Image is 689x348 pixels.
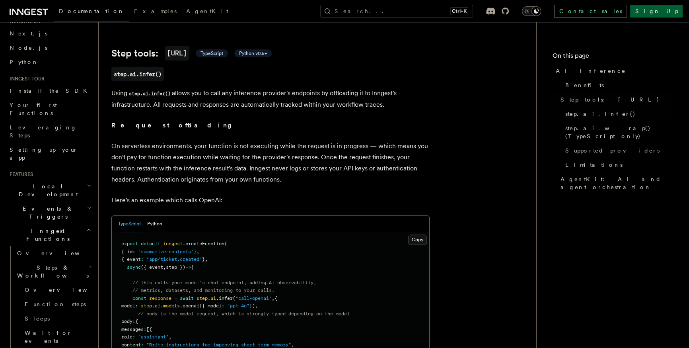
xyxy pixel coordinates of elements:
span: { id [121,249,132,254]
span: .createFunction [183,241,224,246]
a: Function steps [21,297,93,311]
button: Events & Triggers [6,201,93,224]
span: export [121,241,138,246]
span: AgentKit [186,8,228,14]
span: Sleeps [25,315,50,322]
span: . [160,303,163,309]
a: Overview [14,246,93,260]
span: "summarize-contents" [138,249,194,254]
p: Here's an example which calls OpenAI: [111,195,430,206]
span: const [132,295,146,301]
button: Inngest Functions [6,224,93,246]
span: step }) [166,264,185,270]
span: = [174,295,177,301]
span: } [194,249,197,254]
span: , [163,264,166,270]
span: step.ai.wrap() (TypeScript only) [565,124,673,140]
a: Node.js [6,41,93,55]
span: Node.js [10,45,47,51]
button: TypeScript [118,216,141,232]
span: ai [210,295,216,301]
span: .infer [216,295,233,301]
button: Copy [408,235,427,245]
a: Next.js [6,26,93,41]
code: step.ai.infer() [127,90,172,97]
span: AI Inference [556,67,626,75]
span: Documentation [59,8,125,14]
span: .openai [180,303,199,309]
a: Documentation [54,2,129,22]
span: , [169,334,171,340]
span: , [197,249,199,254]
span: Setting up your app [10,147,78,161]
span: : [144,326,146,332]
span: Features [6,171,33,178]
span: , [205,256,208,262]
a: AI Inference [553,64,673,78]
span: Leveraging Steps [10,124,77,139]
button: Toggle dark mode [522,6,541,16]
span: : [141,342,144,348]
span: // body is the model request, which is strongly typed depending on the model [138,311,350,317]
span: response [149,295,171,301]
a: Contact sales [554,5,627,18]
span: step [141,303,152,309]
span: ({ event [141,264,163,270]
a: Supported providers [562,143,673,158]
span: Steps & Workflows [14,264,89,280]
span: . [152,303,155,309]
span: AgentKit: AI and agent orchestration [561,175,673,191]
span: } [202,256,205,262]
span: step.ai.infer() [565,110,636,118]
span: { [274,295,277,301]
span: "app/ticket.created" [146,256,202,262]
span: . [208,295,210,301]
a: AgentKit [181,2,233,22]
span: await [180,295,194,301]
span: "Write instructions for improving short term memory" [146,342,291,348]
span: Your first Functions [10,102,57,116]
span: : [222,303,224,309]
span: default [141,241,160,246]
a: AgentKit: AI and agent orchestration [557,172,673,194]
span: ( [233,295,236,301]
span: Install the SDK [10,88,92,94]
a: Your first Functions [6,98,93,120]
a: Overview [21,283,93,297]
span: body [121,319,132,324]
button: Python [147,216,162,232]
span: Benefits [565,81,604,89]
a: Wait for events [21,326,93,348]
span: Supported providers [565,147,660,154]
span: async [127,264,141,270]
a: Step tools:[URL] TypeScript Python v0.5+ [111,46,272,61]
span: Events & Triggers [6,205,87,221]
button: Steps & Workflows [14,260,93,283]
span: { [135,319,138,324]
a: step.ai.infer() [111,67,164,81]
span: ({ model [199,303,222,309]
span: Local Development [6,182,87,198]
a: Limitations [562,158,673,172]
span: step [197,295,208,301]
span: => [185,264,191,270]
span: , [272,295,274,301]
span: messages [121,326,144,332]
span: : [132,249,135,254]
span: inngest [163,241,183,246]
a: Setting up your app [6,143,93,165]
span: Python v0.5+ [239,50,267,57]
span: : [141,256,144,262]
span: "call-openai" [236,295,272,301]
span: model [121,303,135,309]
span: : [135,303,138,309]
strong: Request offloading [111,121,237,129]
span: Inngest Functions [6,227,86,243]
span: "assistant" [138,334,169,340]
span: TypeScript [200,50,223,57]
h4: On this page [553,51,673,64]
a: Sign Up [630,5,683,18]
span: content [121,342,141,348]
a: Examples [129,2,181,22]
span: // metrics, datasets, and monitoring to your calls. [132,287,274,293]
